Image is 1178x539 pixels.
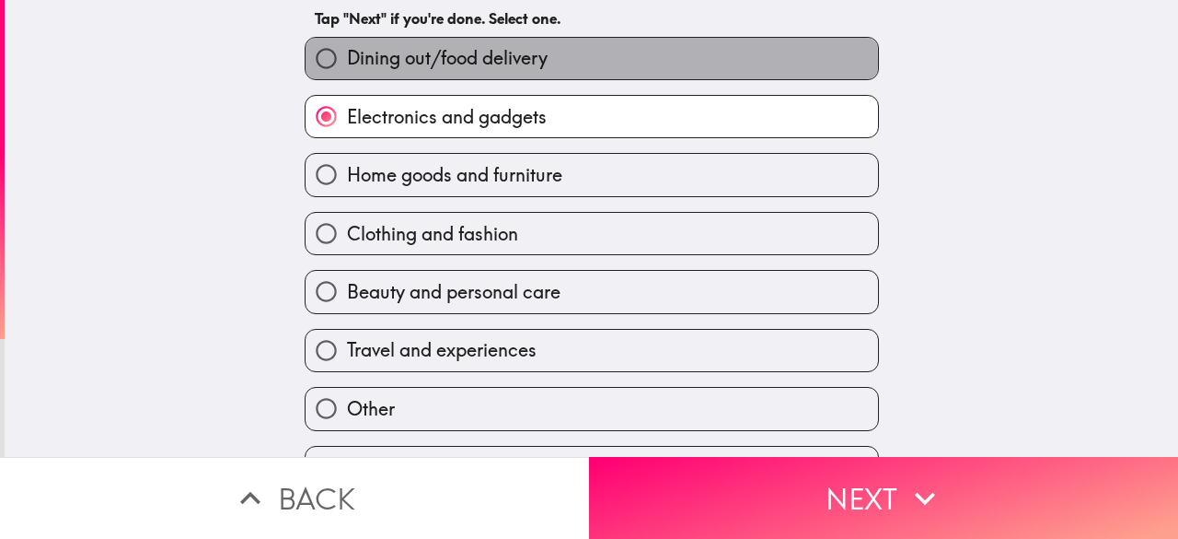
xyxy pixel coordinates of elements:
button: Home goods and furniture [306,154,878,195]
button: Travel and experiences [306,330,878,371]
span: Clothing and fashion [347,221,518,247]
button: None, I would reduce across all equally [306,447,878,488]
button: Next [589,457,1178,539]
button: Other [306,388,878,429]
span: Other [347,396,395,422]
span: Electronics and gadgets [347,104,547,130]
span: Beauty and personal care [347,279,560,305]
button: Dining out/food delivery [306,38,878,79]
span: None, I would reduce across all equally [347,454,672,480]
h6: Tap "Next" if you're done. Select one. [315,8,869,29]
span: Dining out/food delivery [347,45,548,71]
button: Clothing and fashion [306,213,878,254]
span: Home goods and furniture [347,162,562,188]
button: Electronics and gadgets [306,96,878,137]
span: Travel and experiences [347,337,537,363]
button: Beauty and personal care [306,271,878,312]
